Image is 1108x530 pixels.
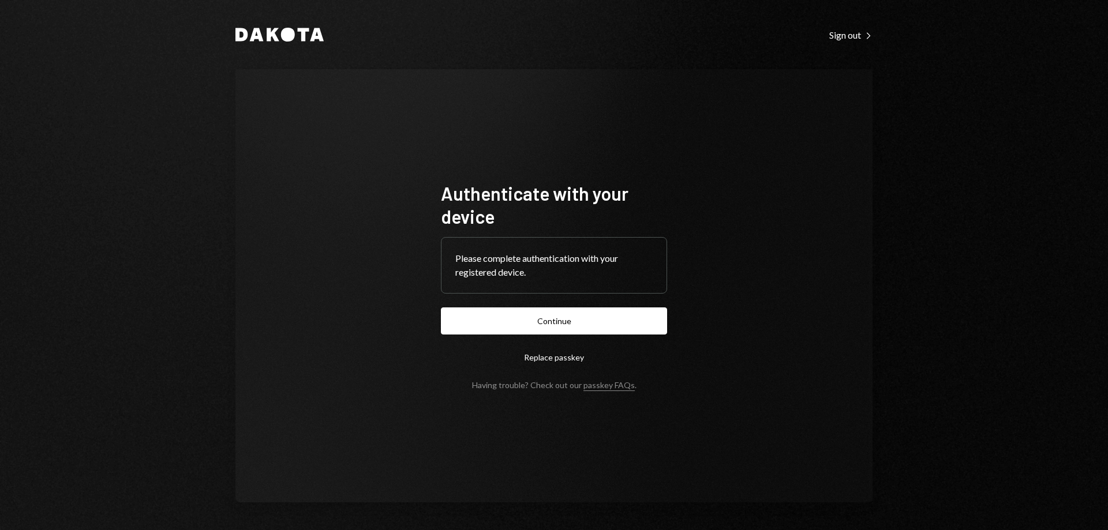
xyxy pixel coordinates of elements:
[829,29,873,41] div: Sign out
[455,251,653,279] div: Please complete authentication with your registered device.
[441,182,667,228] h1: Authenticate with your device
[583,380,635,391] a: passkey FAQs
[441,307,667,334] button: Continue
[829,28,873,41] a: Sign out
[472,380,637,390] div: Having trouble? Check out our .
[441,344,667,371] button: Replace passkey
